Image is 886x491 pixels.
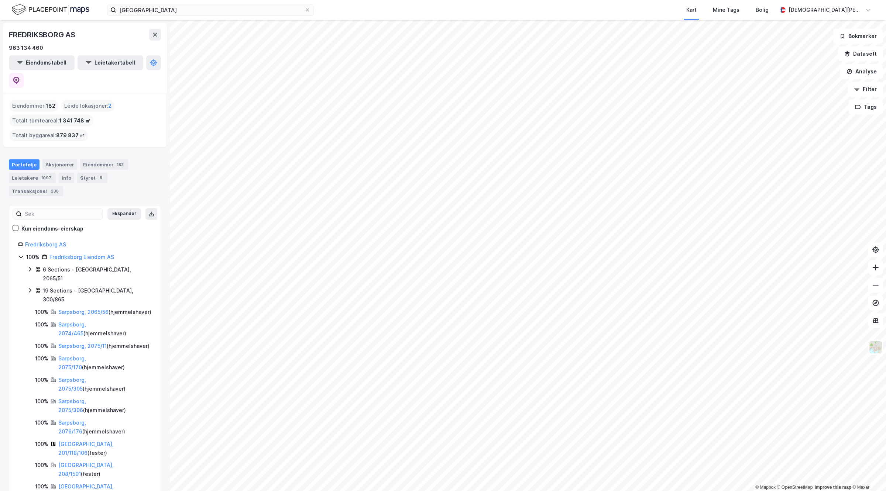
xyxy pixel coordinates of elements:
div: Eiendommer : [9,100,58,112]
a: OpenStreetMap [777,485,813,490]
input: Søk på adresse, matrikkel, gårdeiere, leietakere eller personer [116,4,305,15]
span: 879 837 ㎡ [56,131,85,140]
div: ( hjemmelshaver ) [58,397,152,415]
div: 963 134 460 [9,44,43,52]
div: 182 [115,161,125,168]
div: Portefølje [9,159,40,170]
div: ( fester ) [58,461,152,478]
button: Analyse [840,64,883,79]
button: Bokmerker [833,29,883,44]
iframe: Chat Widget [849,456,886,491]
div: ( hjemmelshaver ) [58,320,152,338]
div: [DEMOGRAPHIC_DATA][PERSON_NAME] [789,6,862,14]
input: Søk [22,208,103,219]
div: 100% [35,376,48,384]
div: 19 Sections - [GEOGRAPHIC_DATA], 300/865 [43,286,152,304]
div: 1097 [40,174,53,181]
div: 638 [49,187,60,195]
a: Sarpsborg, 2075/305 [58,377,86,392]
div: Leietakere [9,173,56,183]
a: Sarpsborg, 2075/11 [58,343,107,349]
div: 100% [35,418,48,427]
button: Datasett [838,46,883,61]
div: 100% [35,320,48,329]
div: Leide lokasjoner : [61,100,114,112]
div: Bolig [756,6,769,14]
div: Kart [686,6,697,14]
div: ( hjemmelshaver ) [58,354,152,372]
div: Totalt byggareal : [9,129,88,141]
div: ( hjemmelshaver ) [58,418,152,436]
div: Eiendommer [80,159,128,170]
a: Sarpsborg, 2065/56 [58,309,109,315]
a: Sarpsborg, 2074/465 [58,321,86,336]
button: Eiendomstabell [9,55,75,70]
div: Info [59,173,74,183]
div: ( fester ) [58,440,152,457]
div: Totalt tomteareal : [9,115,93,127]
div: FREDRIKSBORG AS [9,29,77,41]
div: Transaksjoner [9,186,63,196]
div: ( hjemmelshaver ) [58,342,150,350]
div: Styret [77,173,107,183]
span: 2 [108,101,111,110]
img: logo.f888ab2527a4732fd821a326f86c7f29.svg [12,3,89,16]
a: Improve this map [815,485,851,490]
a: Sarpsborg, 2075/170 [58,355,86,370]
div: 8 [97,174,104,181]
a: Sarpsborg, 2076/176 [58,419,86,435]
div: 100% [35,342,48,350]
div: 100% [35,440,48,449]
div: 100% [35,397,48,406]
button: Ekspander [107,208,141,220]
span: 182 [46,101,55,110]
div: Aksjonærer [42,159,77,170]
span: 1 341 748 ㎡ [59,116,90,125]
button: Leietakertabell [78,55,143,70]
div: ( hjemmelshaver ) [58,376,152,393]
div: Mine Tags [713,6,739,14]
div: 100% [35,461,48,470]
div: 6 Sections - [GEOGRAPHIC_DATA], 2065/51 [43,265,152,283]
div: 100% [35,354,48,363]
a: Fredriksborg AS [25,241,66,248]
div: 100% [26,253,40,262]
div: 100% [35,482,48,491]
img: Z [869,340,883,354]
div: ( hjemmelshaver ) [58,308,151,317]
div: 100% [35,308,48,317]
a: Mapbox [755,485,776,490]
a: Sarpsborg, 2075/306 [58,398,86,413]
div: Kun eiendoms-eierskap [21,224,83,233]
button: Tags [849,100,883,114]
a: [GEOGRAPHIC_DATA], 201/118/106 [58,441,114,456]
button: Filter [848,82,883,97]
a: Fredriksborg Eiendom AS [49,254,114,260]
a: [GEOGRAPHIC_DATA], 208/1591 [58,462,114,477]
